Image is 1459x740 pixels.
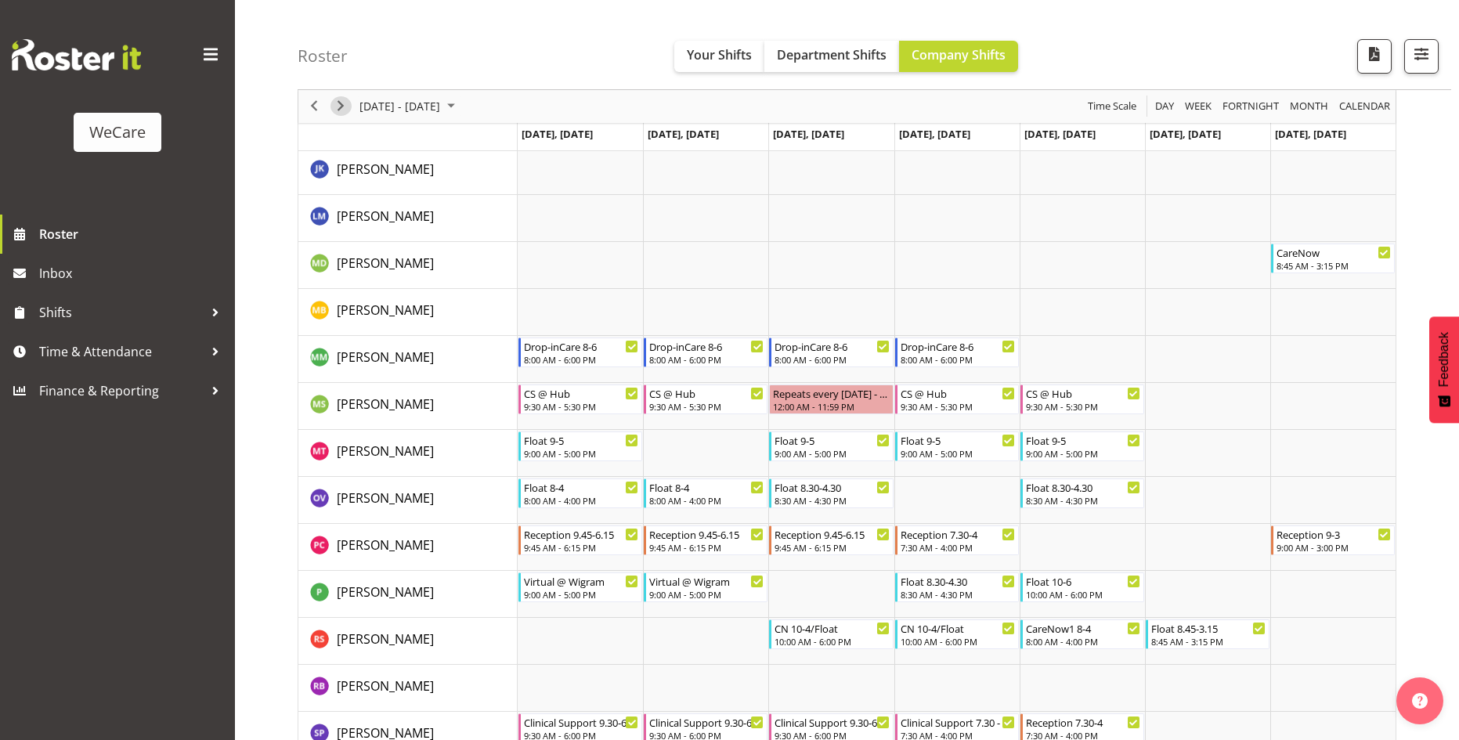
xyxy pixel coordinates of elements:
div: CS @ Hub [901,385,1015,401]
span: Inbox [39,262,227,285]
div: Monique Telford"s event - Float 9-5 Begin From Wednesday, October 8, 2025 at 9:00:00 AM GMT+13:00... [769,431,893,461]
a: [PERSON_NAME] [337,536,434,554]
div: 10:00 AM - 6:00 PM [1026,588,1140,601]
span: [DATE], [DATE] [1275,127,1346,141]
div: Matthew Mckenzie"s event - Drop-inCare 8-6 Begin From Wednesday, October 8, 2025 at 8:00:00 AM GM... [769,338,893,367]
div: WeCare [89,121,146,144]
div: CareNow1 8-4 [1026,620,1140,636]
div: Matthew Mckenzie"s event - Drop-inCare 8-6 Begin From Monday, October 6, 2025 at 8:00:00 AM GMT+1... [518,338,642,367]
div: 8:00 AM - 6:00 PM [775,353,889,366]
div: 9:45 AM - 6:15 PM [775,541,889,554]
div: 9:30 AM - 5:30 PM [1026,400,1140,413]
div: 8:30 AM - 4:30 PM [775,494,889,507]
div: Pooja Prabhu"s event - Float 10-6 Begin From Friday, October 10, 2025 at 10:00:00 AM GMT+13:00 En... [1020,572,1144,602]
button: Month [1337,97,1393,117]
button: Next [330,97,352,117]
span: Week [1183,97,1213,117]
img: Rosterit website logo [12,39,141,70]
div: 8:00 AM - 4:00 PM [1026,635,1140,648]
div: Mehreen Sardar"s event - CS @ Hub Begin From Tuesday, October 7, 2025 at 9:30:00 AM GMT+13:00 End... [644,384,767,414]
a: [PERSON_NAME] [337,348,434,366]
span: [PERSON_NAME] [337,630,434,648]
div: 9:00 AM - 5:00 PM [649,588,764,601]
div: 9:30 AM - 5:30 PM [649,400,764,413]
span: Time Scale [1086,97,1138,117]
span: calendar [1338,97,1392,117]
div: Drop-inCare 8-6 [649,338,764,354]
button: Filter Shifts [1404,39,1439,74]
a: [PERSON_NAME] [337,395,434,413]
div: 8:00 AM - 4:00 PM [649,494,764,507]
button: October 2025 [357,97,462,117]
div: 10:00 AM - 6:00 PM [901,635,1015,648]
div: Reception 9.45-6.15 [649,526,764,542]
a: [PERSON_NAME] [337,442,434,460]
div: Virtual @ Wigram [649,573,764,589]
td: Matthew Mckenzie resource [298,336,518,383]
td: Penny Clyne-Moffat resource [298,524,518,571]
span: Fortnight [1221,97,1280,117]
div: Float 9-5 [524,432,638,448]
span: [PERSON_NAME] [337,254,434,272]
div: 12:00 AM - 11:59 PM [773,400,889,413]
div: Float 9-5 [901,432,1015,448]
div: 8:45 AM - 3:15 PM [1151,635,1266,648]
div: CareNow [1277,244,1391,260]
div: 9:00 AM - 5:00 PM [524,447,638,460]
button: Your Shifts [674,41,764,72]
td: Marie-Claire Dickson-Bakker resource [298,242,518,289]
span: Feedback [1437,332,1451,387]
div: 9:00 AM - 5:00 PM [1026,447,1140,460]
a: [PERSON_NAME] [337,630,434,648]
div: Clinical Support 9.30-6 [524,714,638,730]
div: CS @ Hub [649,385,764,401]
div: Float 8.45-3.15 [1151,620,1266,636]
a: [PERSON_NAME] [337,207,434,226]
div: Float 8-4 [649,479,764,495]
div: Rhianne Sharples"s event - CN 10-4/Float Begin From Thursday, October 9, 2025 at 10:00:00 AM GMT+... [895,619,1019,649]
a: [PERSON_NAME] [337,489,434,507]
div: Mehreen Sardar"s event - Repeats every wednesday - Mehreen Sardar Begin From Wednesday, October 8... [769,384,893,414]
span: [DATE], [DATE] [773,127,844,141]
div: 9:30 AM - 5:30 PM [524,400,638,413]
div: Pooja Prabhu"s event - Virtual @ Wigram Begin From Monday, October 6, 2025 at 9:00:00 AM GMT+13:0... [518,572,642,602]
div: Virtual @ Wigram [524,573,638,589]
span: [DATE] - [DATE] [358,97,442,117]
div: CS @ Hub [524,385,638,401]
div: Float 8.30-4.30 [775,479,889,495]
h4: Roster [298,47,348,65]
span: Day [1154,97,1176,117]
div: 8:30 AM - 4:30 PM [901,588,1015,601]
td: Monique Telford resource [298,430,518,477]
button: Company Shifts [899,41,1018,72]
td: Matthew Brewer resource [298,289,518,336]
div: 7:30 AM - 4:00 PM [901,541,1015,554]
div: Float 10-6 [1026,573,1140,589]
button: Time Scale [1085,97,1139,117]
div: Repeats every [DATE] - [PERSON_NAME] [773,385,889,401]
div: 8:00 AM - 4:00 PM [524,494,638,507]
div: Olive Vermazen"s event - Float 8-4 Begin From Monday, October 6, 2025 at 8:00:00 AM GMT+13:00 End... [518,478,642,508]
div: 8:00 AM - 6:00 PM [649,353,764,366]
div: 9:30 AM - 5:30 PM [901,400,1015,413]
div: Penny Clyne-Moffat"s event - Reception 9.45-6.15 Begin From Tuesday, October 7, 2025 at 9:45:00 A... [644,525,767,555]
div: 9:00 AM - 5:00 PM [901,447,1015,460]
button: Fortnight [1220,97,1282,117]
div: Reception 9.45-6.15 [524,526,638,542]
div: 10:00 AM - 6:00 PM [775,635,889,648]
td: Rhianne Sharples resource [298,618,518,665]
div: 9:45 AM - 6:15 PM [649,541,764,554]
div: Olive Vermazen"s event - Float 8-4 Begin From Tuesday, October 7, 2025 at 8:00:00 AM GMT+13:00 En... [644,478,767,508]
div: Drop-inCare 8-6 [524,338,638,354]
div: 9:00 AM - 3:00 PM [1277,541,1391,554]
button: Feedback - Show survey [1429,316,1459,423]
div: Float 8.30-4.30 [901,573,1015,589]
div: 8:00 AM - 6:00 PM [901,353,1015,366]
div: Olive Vermazen"s event - Float 8.30-4.30 Begin From Wednesday, October 8, 2025 at 8:30:00 AM GMT+... [769,478,893,508]
div: Reception 9-3 [1277,526,1391,542]
button: Timeline Week [1183,97,1215,117]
